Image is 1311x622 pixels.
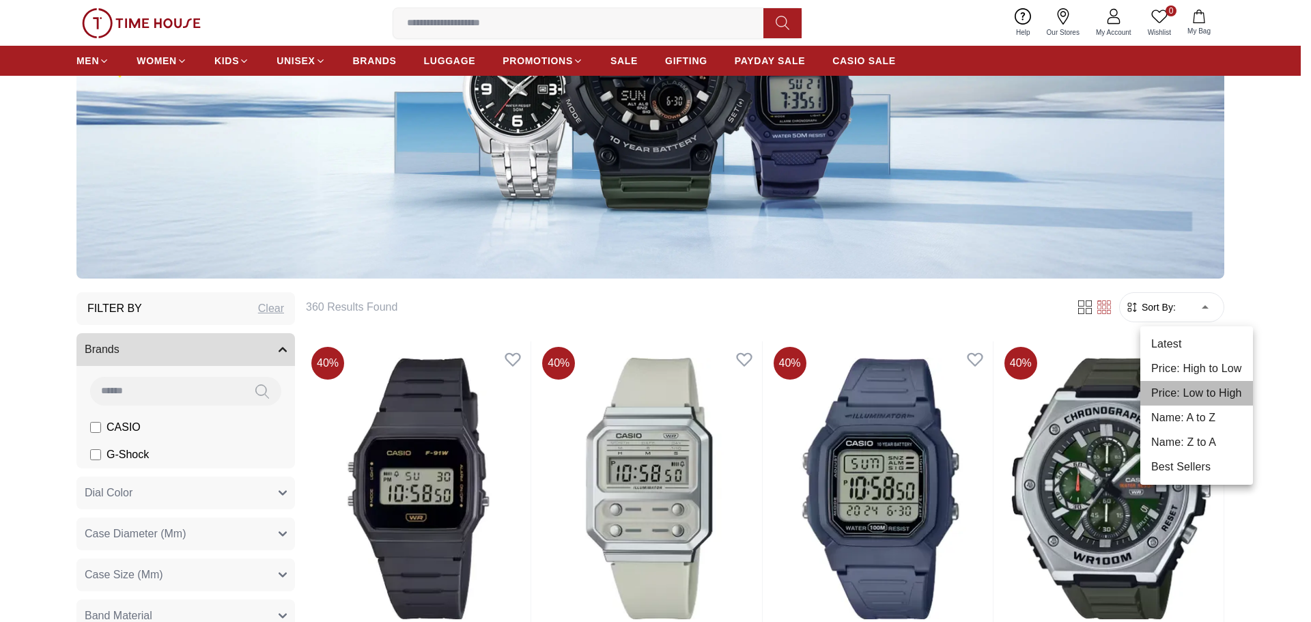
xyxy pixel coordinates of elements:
li: Price: High to Low [1140,356,1253,381]
li: Latest [1140,332,1253,356]
li: Name: Z to A [1140,430,1253,455]
li: Price: Low to High [1140,381,1253,406]
li: Name: A to Z [1140,406,1253,430]
li: Best Sellers [1140,455,1253,479]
